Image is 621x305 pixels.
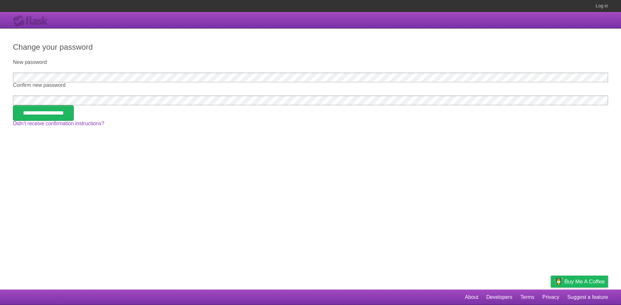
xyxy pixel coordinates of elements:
label: New password [13,59,608,65]
div: Flask [13,15,52,27]
h2: Change your password [13,41,608,53]
label: Confirm new password [13,82,608,88]
a: Buy me a coffee [551,276,608,288]
a: About [465,291,478,303]
a: Didn't receive confirmation instructions? [13,121,104,126]
a: Terms [520,291,535,303]
a: Suggest a feature [567,291,608,303]
img: Buy me a coffee [554,276,563,287]
a: Developers [486,291,512,303]
a: Privacy [542,291,559,303]
span: Buy me a coffee [564,276,605,287]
